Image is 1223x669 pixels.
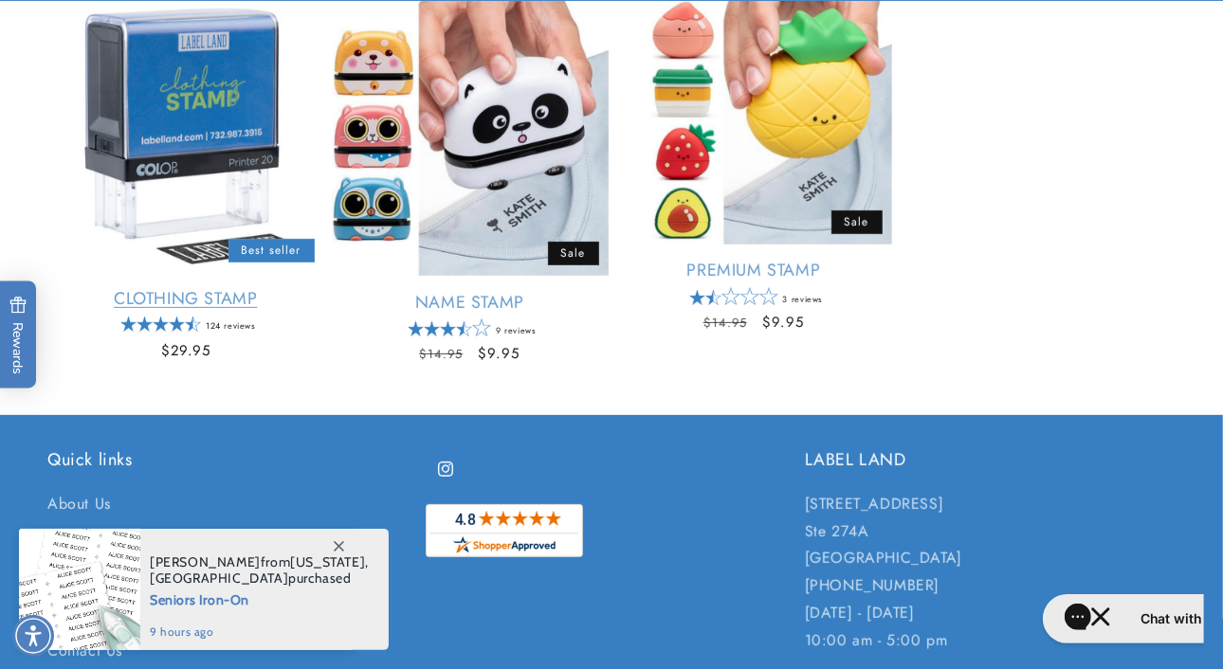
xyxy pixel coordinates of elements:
[150,554,369,587] span: from , purchased
[9,7,210,56] button: Gorgias live chat
[805,449,1176,471] h2: LABEL LAND
[107,22,188,41] h2: Chat with us
[47,288,324,310] a: Clothing Stamp
[805,491,1176,655] p: [STREET_ADDRESS] Ste 274A [GEOGRAPHIC_DATA] [PHONE_NUMBER] [DATE] - [DATE] 10:00 am - 5:00 pm
[290,553,365,570] span: [US_STATE]
[47,449,418,471] h2: Quick links
[47,491,111,523] a: About Us
[150,570,288,587] span: [GEOGRAPHIC_DATA]
[332,292,609,314] a: Name Stamp
[9,297,27,375] span: Rewards
[615,260,892,281] a: Premium Stamp
[12,615,54,657] div: Accessibility Menu
[426,504,583,567] a: shopperapproved.com
[150,624,369,641] span: 9 hours ago
[150,587,369,610] span: Seniors Iron-On
[15,517,240,574] iframe: Sign Up via Text for Offers
[1033,588,1204,650] iframe: Gorgias live chat messenger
